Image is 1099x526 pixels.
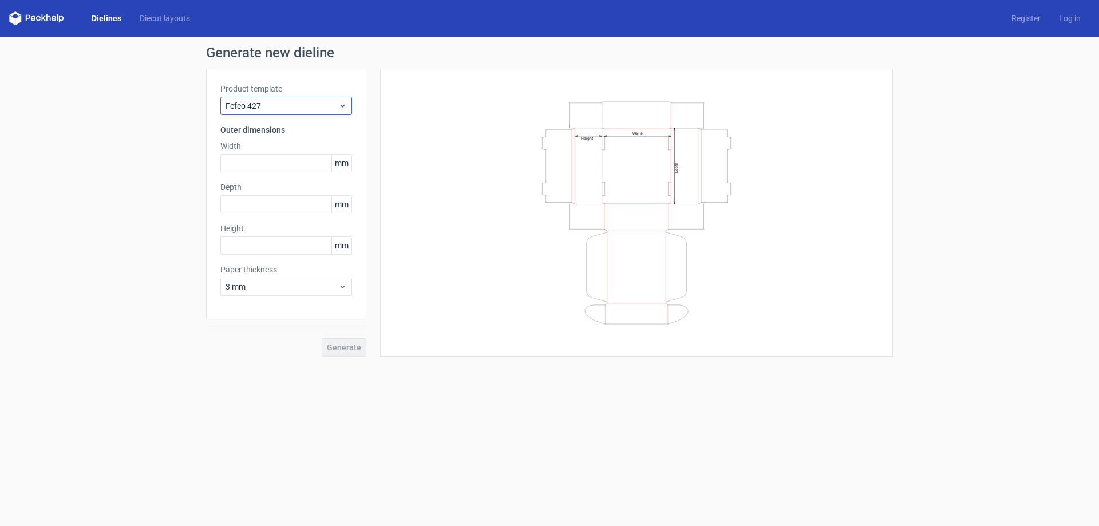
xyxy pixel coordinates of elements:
label: Product template [220,83,352,94]
text: Height [581,136,593,140]
text: Width [632,130,643,136]
span: 3 mm [226,281,338,292]
a: Diecut layouts [131,13,199,24]
label: Depth [220,181,352,193]
h3: Outer dimensions [220,124,352,136]
a: Log in [1050,13,1090,24]
span: mm [331,196,351,213]
h1: Generate new dieline [206,46,893,60]
span: Fefco 427 [226,100,338,112]
text: Depth [674,162,679,172]
span: mm [331,237,351,254]
label: Width [220,140,352,152]
label: Paper thickness [220,264,352,275]
label: Height [220,223,352,234]
a: Register [1002,13,1050,24]
span: mm [331,155,351,172]
a: Dielines [82,13,131,24]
